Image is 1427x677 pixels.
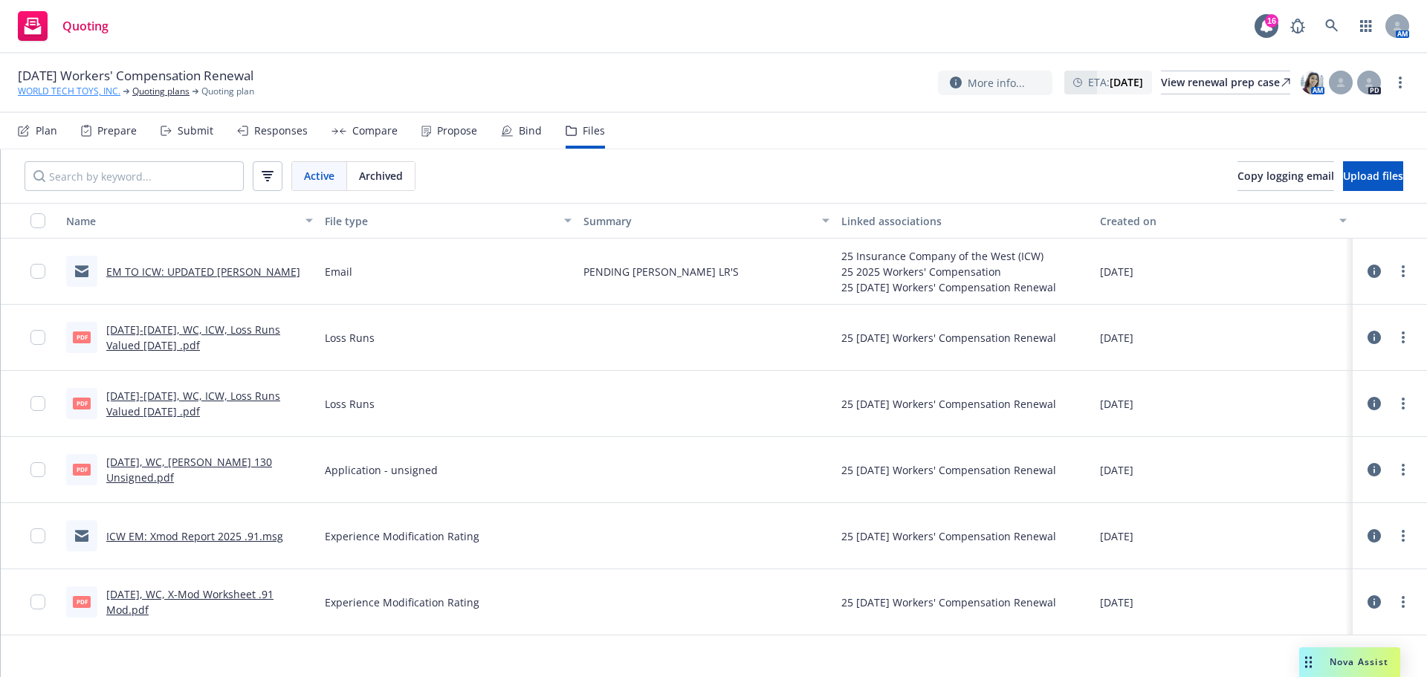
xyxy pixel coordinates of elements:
span: Experience Modification Rating [325,595,479,610]
button: Copy logging email [1237,161,1334,191]
span: pdf [73,331,91,343]
div: Compare [352,125,398,137]
div: 25 [DATE] Workers' Compensation Renewal [841,330,1056,346]
button: Name [60,203,319,239]
span: [DATE] [1100,595,1133,610]
a: Switch app [1351,11,1381,41]
a: Quoting plans [132,85,190,98]
div: Plan [36,125,57,137]
a: [DATE]-[DATE], WC, ICW, Loss Runs Valued [DATE] .pdf [106,389,280,418]
span: More info... [968,75,1025,91]
span: Quoting plan [201,85,254,98]
span: [DATE] [1100,528,1133,544]
span: Quoting [62,20,109,32]
div: Responses [254,125,308,137]
div: Prepare [97,125,137,137]
span: Application - unsigned [325,462,438,478]
span: Upload files [1343,169,1403,183]
div: Submit [178,125,213,137]
span: Loss Runs [325,330,375,346]
div: 25 [DATE] Workers' Compensation Renewal [841,462,1056,478]
a: WORLD TECH TOYS, INC. [18,85,120,98]
input: Toggle Row Selected [30,264,45,279]
div: 25 [DATE] Workers' Compensation Renewal [841,528,1056,544]
div: Files [583,125,605,137]
div: Created on [1100,213,1330,229]
a: [DATE], WC, X-Mod Worksheet .91 Mod.pdf [106,587,274,617]
span: Email [325,264,352,279]
span: [DATE] [1100,396,1133,412]
a: View renewal prep case [1161,71,1290,94]
span: [DATE] [1100,264,1133,279]
div: File type [325,213,555,229]
span: [DATE] [1100,330,1133,346]
a: more [1394,328,1412,346]
a: Search [1317,11,1347,41]
a: more [1394,461,1412,479]
span: Copy logging email [1237,169,1334,183]
span: Experience Modification Rating [325,528,479,544]
strong: [DATE] [1110,75,1143,89]
button: More info... [938,71,1052,95]
a: [DATE], WC, [PERSON_NAME] 130 Unsigned.pdf [106,455,272,485]
div: Summary [583,213,814,229]
input: Toggle Row Selected [30,330,45,345]
div: 25 [DATE] Workers' Compensation Renewal [841,396,1056,412]
input: Toggle Row Selected [30,462,45,477]
div: 25 2025 Workers' Compensation [841,264,1056,279]
span: ETA : [1088,74,1143,90]
span: pdf [73,464,91,475]
a: more [1394,262,1412,280]
button: Created on [1094,203,1353,239]
div: Bind [519,125,542,137]
div: Name [66,213,297,229]
a: more [1391,74,1409,91]
div: Drag to move [1299,647,1318,677]
div: 25 Insurance Company of the West (ICW) [841,248,1056,264]
span: Archived [359,168,403,184]
button: Summary [577,203,836,239]
div: 16 [1265,14,1278,27]
a: more [1394,593,1412,611]
span: pdf [73,596,91,607]
div: 25 [DATE] Workers' Compensation Renewal [841,279,1056,295]
span: Nova Assist [1330,655,1388,668]
a: more [1394,395,1412,412]
span: pdf [73,398,91,409]
div: Propose [437,125,477,137]
a: ICW EM: Xmod Report 2025 .91.msg [106,529,283,543]
button: Nova Assist [1299,647,1400,677]
img: photo [1301,71,1324,94]
button: File type [319,203,577,239]
button: Upload files [1343,161,1403,191]
input: Toggle Row Selected [30,595,45,609]
input: Toggle Row Selected [30,528,45,543]
span: Active [304,168,334,184]
a: [DATE]-[DATE], WC, ICW, Loss Runs Valued [DATE] .pdf [106,323,280,352]
span: [DATE] Workers' Compensation Renewal [18,67,253,85]
input: Search by keyword... [25,161,244,191]
a: EM TO ICW: UPDATED [PERSON_NAME] [106,265,300,279]
span: Loss Runs [325,396,375,412]
button: Linked associations [835,203,1094,239]
span: [DATE] [1100,462,1133,478]
a: more [1394,527,1412,545]
input: Toggle Row Selected [30,396,45,411]
a: Report a Bug [1283,11,1313,41]
div: Linked associations [841,213,1088,229]
div: 25 [DATE] Workers' Compensation Renewal [841,595,1056,610]
span: PENDING [PERSON_NAME] LR'S [583,264,739,279]
a: Quoting [12,5,114,47]
input: Select all [30,213,45,228]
